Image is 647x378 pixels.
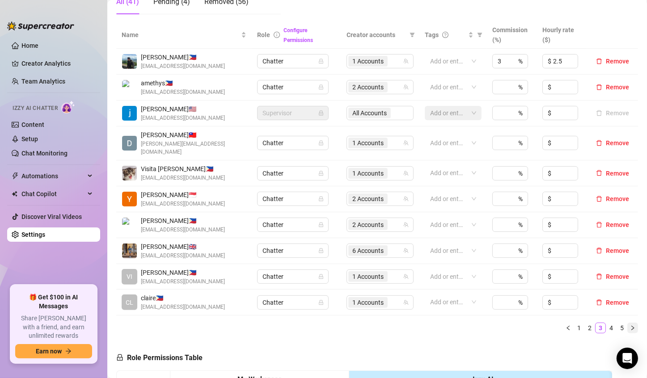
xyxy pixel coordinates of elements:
span: Remove [606,84,629,91]
span: 6 Accounts [352,246,384,256]
span: 1 Accounts [348,56,388,67]
a: 5 [617,323,627,333]
span: Automations [21,169,85,183]
a: 1 [574,323,584,333]
span: delete [596,196,602,202]
span: Visita [PERSON_NAME] 🇵🇭 [141,164,225,174]
th: Name [116,21,252,49]
a: 4 [606,323,616,333]
span: delete [596,58,602,64]
span: Share [PERSON_NAME] with a friend, and earn unlimited rewards [15,314,92,340]
h5: Role Permissions Table [116,353,203,363]
img: Marjorie Berces [122,244,137,258]
span: lock [318,274,324,279]
span: Supervisor [262,106,323,120]
span: 6 Accounts [348,245,388,256]
a: Home [21,42,38,49]
span: delete [596,222,602,228]
span: Remove [606,195,629,202]
span: [PERSON_NAME] 🇹🇼 [141,130,246,140]
button: Earn nowarrow-right [15,344,92,358]
span: lock [116,354,123,361]
span: [EMAIL_ADDRESS][DOMAIN_NAME] [141,226,225,234]
span: Chatter [262,296,323,309]
span: Chatter [262,192,323,206]
button: Remove [592,271,633,282]
span: left [566,325,571,331]
span: delete [596,248,602,254]
button: Remove [592,297,633,308]
span: [PERSON_NAME] 🇺🇸 [141,104,225,114]
span: 1 Accounts [352,298,384,307]
span: 1 Accounts [348,297,388,308]
span: amethys 🇵🇭 [141,78,225,88]
span: [EMAIL_ADDRESS][DOMAIN_NAME] [141,303,225,311]
span: 1 Accounts [352,56,384,66]
span: Remove [606,139,629,147]
button: Remove [592,219,633,230]
span: question-circle [442,32,448,38]
span: arrow-right [65,348,72,354]
img: Chat Copilot [12,191,17,197]
li: Next Page [627,323,638,333]
span: right [630,325,635,331]
button: Remove [592,193,633,204]
button: right [627,323,638,333]
span: [EMAIL_ADDRESS][DOMAIN_NAME] [141,114,225,122]
span: Remove [606,170,629,177]
span: Remove [606,221,629,228]
span: team [403,274,409,279]
span: 2 Accounts [348,82,388,92]
span: [PERSON_NAME] 🇵🇭 [141,52,225,62]
span: [PERSON_NAME] 🇸🇬 [141,190,225,200]
span: Tags [425,30,439,40]
span: CL [126,298,133,307]
span: Chat Copilot [21,187,85,201]
th: Hourly rate ($) [537,21,587,49]
span: Remove [606,247,629,254]
span: 1 Accounts [348,168,388,179]
button: Remove [592,108,633,118]
button: Remove [592,138,633,148]
img: Visita Renz Edward [122,166,137,181]
a: Configure Permissions [283,27,313,43]
a: Team Analytics [21,78,65,85]
span: Name [122,30,239,40]
li: 2 [584,323,595,333]
span: delete [596,84,602,90]
span: [EMAIL_ADDRESS][DOMAIN_NAME] [141,277,225,286]
span: [PERSON_NAME] 🇵🇭 [141,216,225,226]
span: [EMAIL_ADDRESS][DOMAIN_NAME] [141,62,225,71]
button: Remove [592,56,633,67]
span: delete [596,140,602,146]
span: filter [477,32,482,38]
span: Role [257,31,270,38]
button: Remove [592,82,633,92]
img: Yhaneena April [122,192,137,206]
span: 1 Accounts [348,138,388,148]
a: 2 [585,323,595,333]
span: Chatter [262,136,323,150]
span: team [403,300,409,305]
a: 3 [596,323,605,333]
span: team [403,59,409,64]
span: Remove [606,58,629,65]
span: Izzy AI Chatter [13,104,58,113]
a: Setup [21,135,38,143]
span: [EMAIL_ADDRESS][DOMAIN_NAME] [141,252,225,260]
span: VI [127,272,132,281]
span: delete [596,273,602,280]
span: 1 Accounts [348,271,388,282]
span: [PERSON_NAME] 🇬🇧 [141,242,225,252]
span: 1 Accounts [352,272,384,281]
span: 🎁 Get $100 in AI Messages [15,293,92,311]
span: lock [318,300,324,305]
span: Remove [606,273,629,280]
div: Open Intercom Messenger [617,348,638,369]
span: lock [318,248,324,253]
span: Remove [606,299,629,306]
span: delete [596,170,602,176]
span: 2 Accounts [348,219,388,230]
